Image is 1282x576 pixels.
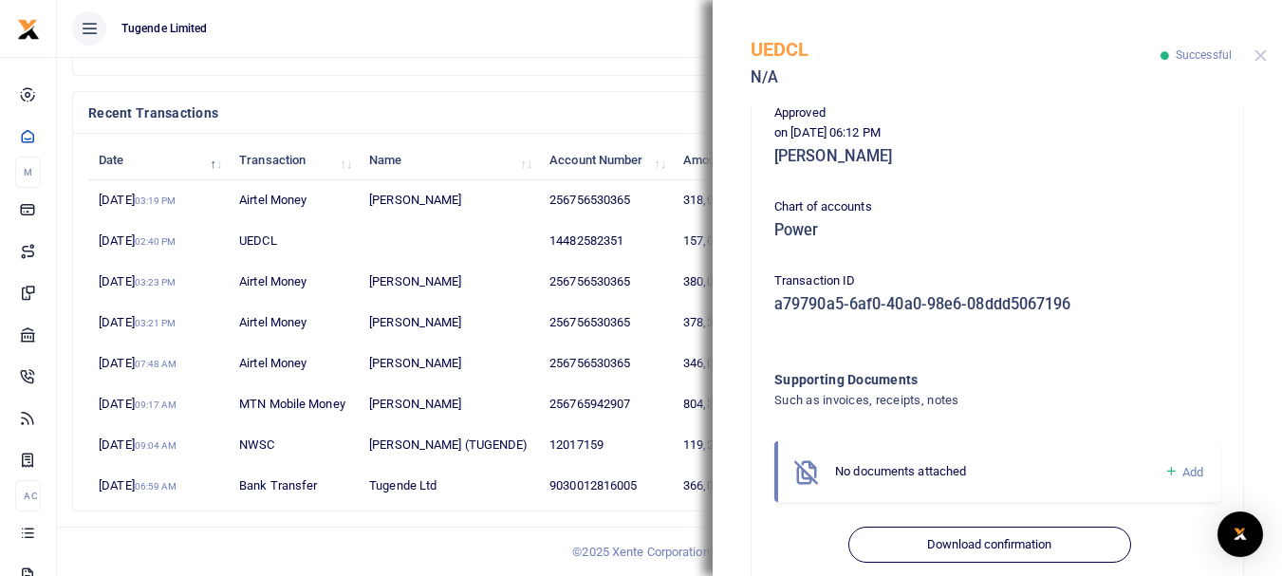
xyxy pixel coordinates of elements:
[229,262,359,303] td: Airtel Money
[88,303,229,344] td: [DATE]
[751,38,1161,61] h5: UEDCL
[673,262,757,303] td: 380,000
[359,139,539,180] th: Name: activate to sort column ascending
[88,465,229,505] td: [DATE]
[135,440,177,451] small: 09:04 AM
[135,236,177,247] small: 02:40 PM
[673,344,757,384] td: 346,000
[539,465,673,505] td: 9030012816005
[1182,465,1203,479] span: Add
[751,68,1161,87] h5: N/A
[229,180,359,221] td: Airtel Money
[88,344,229,384] td: [DATE]
[774,103,1220,123] p: Approved
[774,221,1220,240] h5: Power
[359,384,539,425] td: [PERSON_NAME]
[774,197,1220,217] p: Chart of accounts
[1254,49,1267,62] button: Close
[359,262,539,303] td: [PERSON_NAME]
[1164,461,1203,483] a: Add
[114,20,215,37] span: Tugende Limited
[673,303,757,344] td: 378,300
[15,157,41,188] li: M
[539,384,673,425] td: 256765942907
[135,399,177,410] small: 09:17 AM
[229,424,359,465] td: NWSC
[539,262,673,303] td: 256756530365
[774,123,1220,143] p: on [DATE] 06:12 PM
[673,465,757,505] td: 366,000
[88,221,229,262] td: [DATE]
[229,384,359,425] td: MTN Mobile Money
[359,424,539,465] td: [PERSON_NAME] (TUGENDE)
[774,390,1143,411] h4: Such as invoices, receipts, notes
[17,21,40,35] a: logo-small logo-large logo-large
[359,180,539,221] td: [PERSON_NAME]
[673,424,757,465] td: 119,254
[539,344,673,384] td: 256756530365
[1217,511,1263,557] div: Open Intercom Messenger
[15,480,41,511] li: Ac
[539,180,673,221] td: 256756530365
[88,102,772,123] h4: Recent Transactions
[673,221,757,262] td: 157,000
[539,303,673,344] td: 256756530365
[774,147,1220,166] h5: [PERSON_NAME]
[539,221,673,262] td: 14482582351
[673,384,757,425] td: 804,300
[135,359,177,369] small: 07:48 AM
[774,271,1220,291] p: Transaction ID
[774,295,1220,314] h5: a79790a5-6af0-40a0-98e6-08ddd5067196
[673,139,757,180] th: Amount: activate to sort column ascending
[17,18,40,41] img: logo-small
[229,221,359,262] td: UEDCL
[88,384,229,425] td: [DATE]
[539,139,673,180] th: Account Number: activate to sort column ascending
[135,481,177,492] small: 06:59 AM
[1176,48,1232,62] span: Successful
[88,262,229,303] td: [DATE]
[229,139,359,180] th: Transaction: activate to sort column ascending
[88,424,229,465] td: [DATE]
[359,344,539,384] td: [PERSON_NAME]
[229,303,359,344] td: Airtel Money
[88,180,229,221] td: [DATE]
[359,303,539,344] td: [PERSON_NAME]
[774,369,1143,390] h4: Supporting Documents
[135,277,177,288] small: 03:23 PM
[359,465,539,505] td: Tugende Ltd
[229,344,359,384] td: Airtel Money
[835,464,966,478] span: No documents attached
[673,180,757,221] td: 318,000
[135,195,177,206] small: 03:19 PM
[135,318,177,328] small: 03:21 PM
[539,424,673,465] td: 12017159
[848,527,1130,563] button: Download confirmation
[229,465,359,505] td: Bank Transfer
[88,139,229,180] th: Date: activate to sort column descending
